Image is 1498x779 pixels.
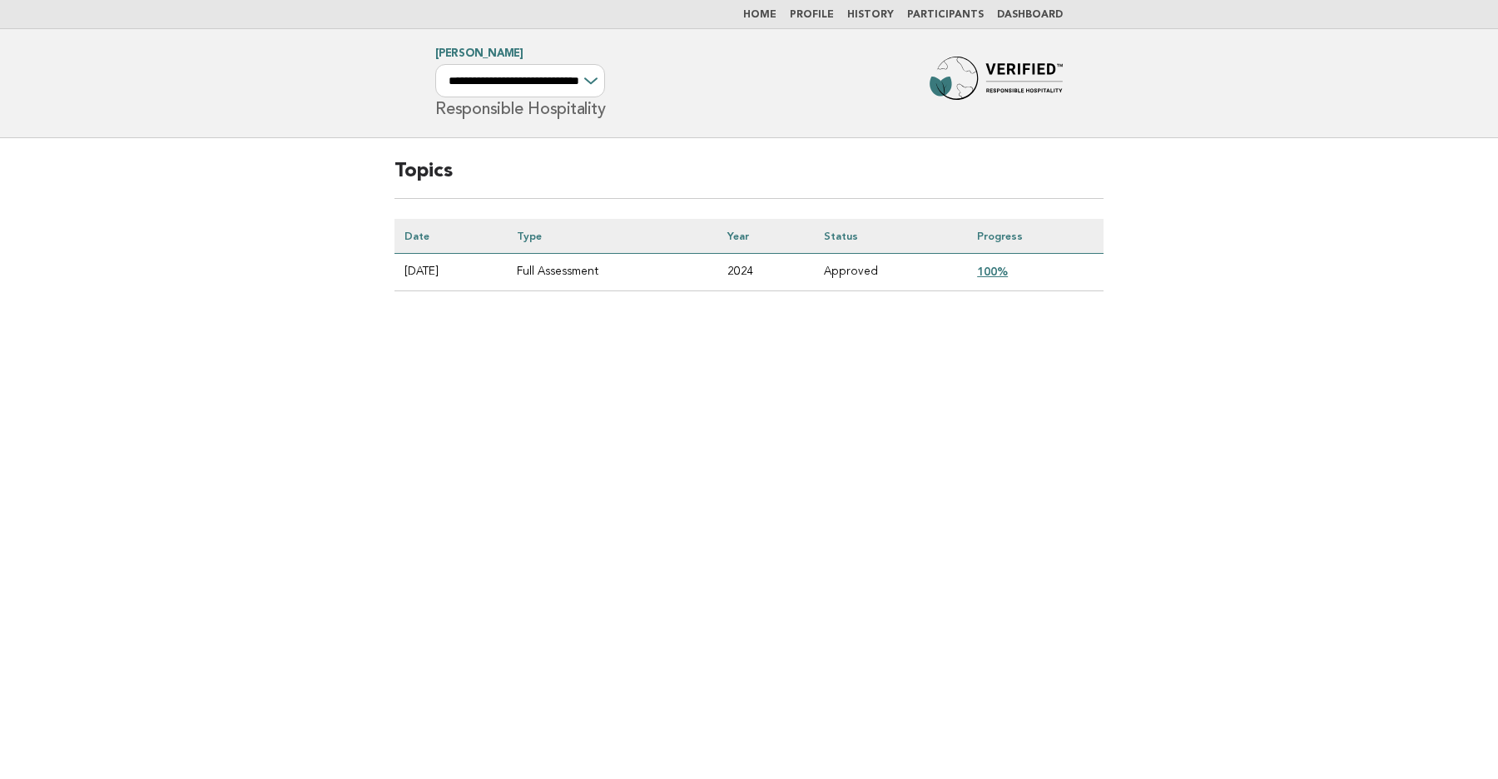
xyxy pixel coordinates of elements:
[743,10,776,20] a: Home
[394,253,507,290] td: [DATE]
[907,10,984,20] a: Participants
[394,219,507,254] th: Date
[435,49,605,117] h1: Responsible Hospitality
[507,219,717,254] th: Type
[717,253,814,290] td: 2024
[814,253,967,290] td: Approved
[435,48,523,59] a: [PERSON_NAME]
[930,57,1063,110] img: Forbes Travel Guide
[814,219,967,254] th: Status
[977,265,1008,278] a: 100%
[717,219,814,254] th: Year
[790,10,834,20] a: Profile
[997,10,1063,20] a: Dashboard
[507,253,717,290] td: Full Assessment
[967,219,1104,254] th: Progress
[394,158,1104,199] h2: Topics
[847,10,894,20] a: History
